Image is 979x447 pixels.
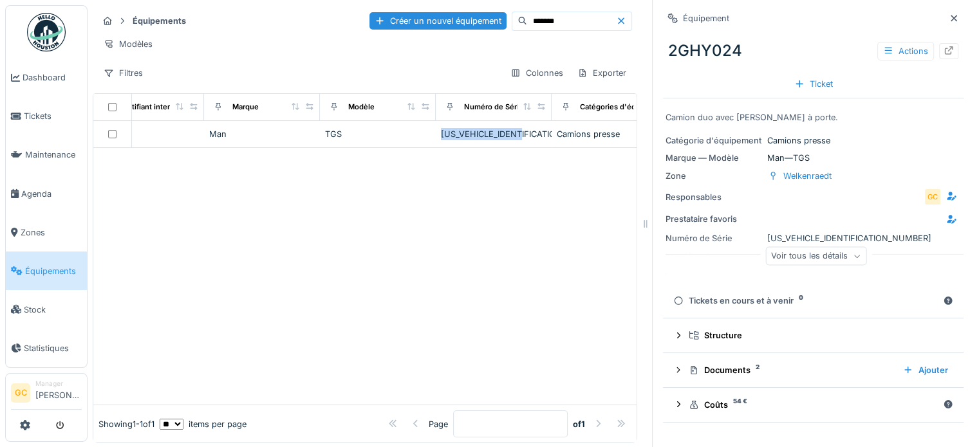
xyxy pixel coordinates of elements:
div: Catégories d'équipement [580,102,669,113]
summary: Structure [668,324,958,347]
div: Responsables [666,191,762,203]
summary: Tickets en cours et à venir0 [668,289,958,313]
div: Actions [877,42,934,60]
a: GC Manager[PERSON_NAME] [11,379,82,410]
div: Colonnes [505,64,569,82]
span: Équipements [25,265,82,277]
div: Identifiant interne [117,102,179,113]
div: Documents [689,364,893,376]
a: Tickets [6,97,87,136]
div: Camions presse [557,128,662,140]
span: Zones [21,226,82,239]
div: Tickets en cours et à venir [673,295,938,307]
span: Stock [24,304,82,316]
a: Dashboard [6,59,87,97]
div: Camions presse [666,134,961,147]
div: Man — TGS [666,152,961,164]
div: Welkenraedt [783,170,832,182]
div: Ajouter [898,361,953,379]
div: items per page [160,418,247,430]
span: Agenda [21,188,82,200]
div: Numéro de Série [666,232,762,244]
div: Modèle [348,102,375,113]
li: GC [11,383,30,403]
div: Créer un nouvel équipement [369,12,507,30]
span: Maintenance [25,149,82,161]
span: Tickets [24,110,82,122]
a: Statistiques [6,329,87,367]
div: Numéro de Série [464,102,523,113]
div: Zone [666,170,762,182]
a: Maintenance [6,136,87,174]
div: Showing 1 - 1 of 1 [98,418,154,430]
div: TGS [325,128,431,140]
a: Équipements [6,251,87,290]
div: Coûts [689,399,938,411]
div: Manager [35,379,82,388]
div: Camion duo avec [PERSON_NAME] à porte. [666,111,961,123]
div: [US_VEHICLE_IDENTIFICATION_NUMBER] [441,128,546,140]
div: Marque [232,102,259,113]
a: Zones [6,213,87,251]
div: 2GHY024 [663,34,964,68]
a: Stock [6,290,87,329]
div: Exporter [572,64,632,82]
div: Structure [689,329,948,342]
div: Catégorie d'équipement [666,134,762,147]
div: Équipement [683,12,729,24]
strong: of 1 [573,418,585,430]
div: GC [924,188,942,206]
div: Voir tous les détails [765,247,866,266]
a: Agenda [6,174,87,213]
div: Prestataire favoris [666,213,762,225]
div: Marque — Modèle [666,152,762,164]
div: Filtres [98,64,149,82]
span: Dashboard [23,71,82,84]
summary: Documents2Ajouter [668,358,958,382]
div: Man [209,128,315,140]
div: PB05-W [93,128,199,140]
li: [PERSON_NAME] [35,379,82,406]
strong: Équipements [127,15,191,27]
div: Modèles [98,35,158,53]
div: Ticket [789,75,838,93]
div: Page [429,418,448,430]
div: [US_VEHICLE_IDENTIFICATION_NUMBER] [666,232,961,244]
span: Statistiques [24,342,82,354]
img: Badge_color-CXgf-gQk.svg [27,13,66,51]
summary: Coûts54 € [668,393,958,417]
